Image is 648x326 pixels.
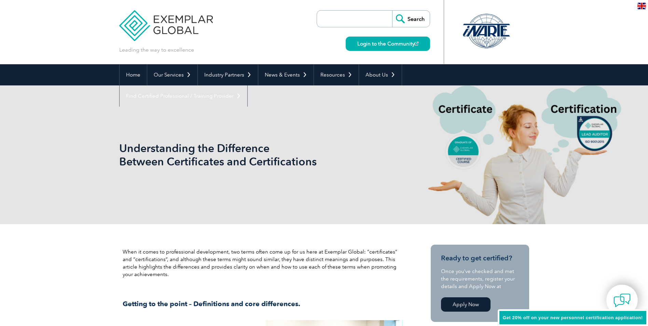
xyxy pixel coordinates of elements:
[119,141,382,168] h1: Understanding the Difference Between Certificates and Certifications
[120,85,247,107] a: Find Certified Professional / Training Provider
[392,11,430,27] input: Search
[123,300,300,308] strong: Getting to the point – Definitions and core differences.
[198,64,258,85] a: Industry Partners
[503,315,643,320] span: Get 20% off on your new personnel certification application!
[613,292,631,309] img: contact-chat.png
[346,37,430,51] a: Login to the Community
[441,254,519,262] h3: Ready to get certified?
[258,64,314,85] a: News & Events
[637,3,646,9] img: en
[147,64,197,85] a: Our Services
[120,64,147,85] a: Home
[441,268,519,290] p: Once you’ve checked and met the requirements, register your details and Apply Now at
[314,64,359,85] a: Resources
[359,64,402,85] a: About Us
[123,248,403,278] p: When it comes to professional development, two terms often come up for us here at Exemplar Global...
[119,46,194,54] p: Leading the way to excellence
[441,297,491,312] a: Apply Now
[415,42,418,45] img: open_square.png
